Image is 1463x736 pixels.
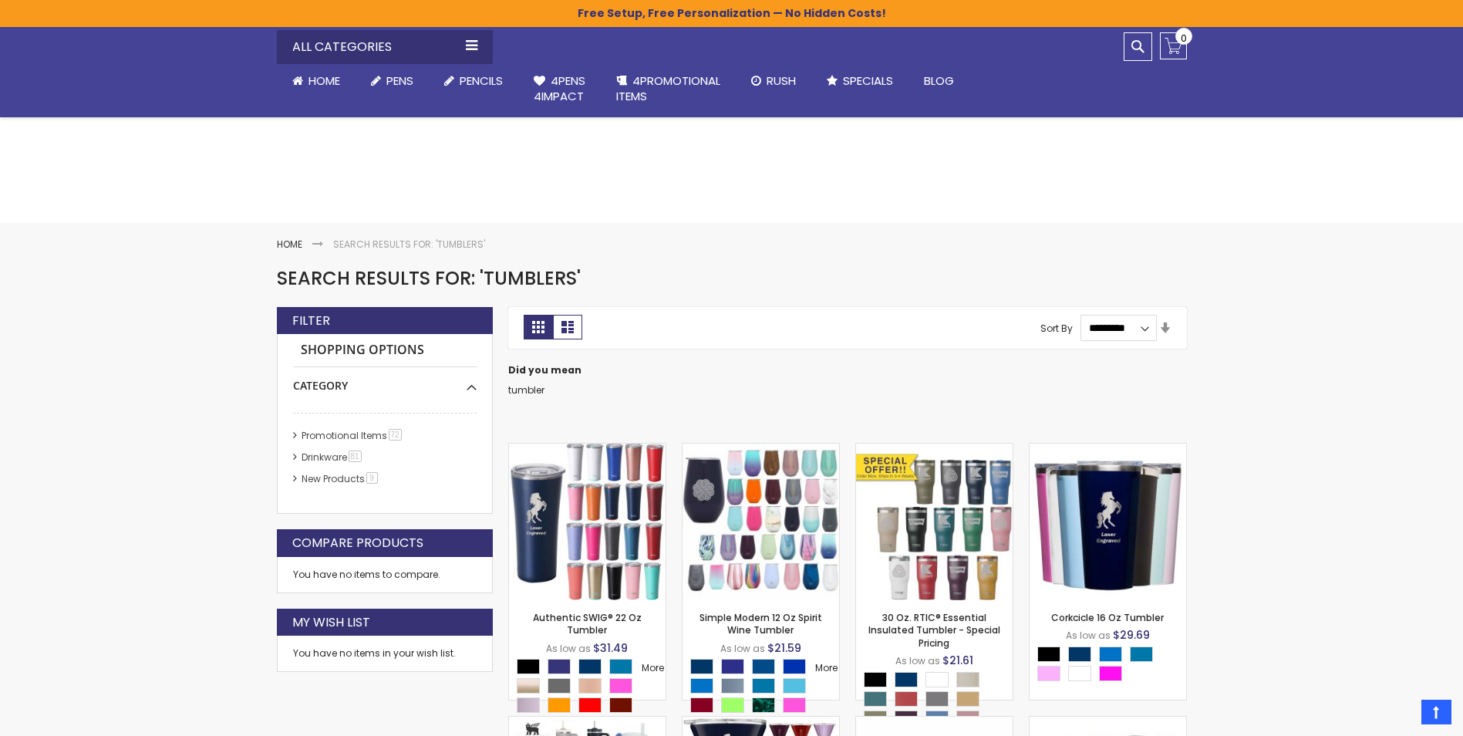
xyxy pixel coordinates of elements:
[895,691,918,707] div: Flag Red
[767,640,801,656] span: $21.59
[298,472,383,485] a: New Products9
[868,611,1000,649] a: 30 Oz. RTIC® Essential Insulated Tumbler - Special Pricing
[864,691,887,707] div: Deep Harbor
[366,472,378,484] span: 9
[642,661,664,674] span: More
[277,64,356,98] a: Home
[460,73,503,89] span: Pencils
[293,334,477,367] strong: Shopping Options
[1068,647,1091,662] div: Navy Blue
[616,73,720,104] span: 4PROMOTIONAL ITEMS
[518,64,601,114] a: 4Pens4impact
[298,429,407,442] a: Promotional Items72
[509,443,666,456] a: Authentic SWIG® 22 Oz Tumbler
[814,660,839,676] a: More
[548,697,571,713] div: Orange
[578,697,602,713] div: Red
[736,64,811,98] a: Rush
[752,659,775,674] div: Ocean Blue
[956,672,979,687] div: Beach
[1068,666,1091,681] div: White
[895,711,918,726] div: Plum
[856,444,1013,600] img: 30 Oz. RTIC® Essential Insulated Tumbler - Special Pricing
[508,383,544,397] a: tumbler
[517,659,540,674] div: Black
[509,444,666,600] img: Authentic SWIG® 22 Oz Tumbler
[640,660,666,676] a: More
[690,659,713,674] div: Navy Blue
[783,697,806,713] div: Pink
[690,659,839,736] div: Select A Color
[895,672,918,687] div: Navy Blue
[1421,700,1451,724] a: Top
[1030,716,1186,729] a: Corkcicle 24 Oz Tumbler
[752,697,775,713] div: Marble Green
[533,611,642,636] a: Authentic SWIG® 22 Oz Tumbler
[308,73,340,89] span: Home
[690,678,713,694] div: Blue Light
[508,364,1187,376] dt: Did you mean
[292,614,370,631] strong: My Wish List
[1040,321,1073,334] label: Sort By
[298,451,367,464] a: Drinkware81
[609,678,632,694] div: Pink
[609,697,632,713] div: Maroon
[293,647,477,660] div: You have no items in your wish list.
[578,678,602,694] div: Peony
[683,716,839,729] a: BruMate 10 Oz Margtini Tumbler
[1099,647,1122,662] div: Blue Light
[292,312,330,329] strong: Filter
[1037,647,1060,662] div: Black
[578,659,602,674] div: Navy Blue
[956,691,979,707] div: Harvest
[293,367,477,393] div: Category
[1130,647,1153,662] div: Aqua
[783,678,806,694] div: Ice Blue
[548,659,571,674] div: Royal Blue
[752,678,775,694] div: Aqua
[856,443,1013,456] a: 30 Oz. RTIC® Essential Insulated Tumbler - Special Pricing
[601,64,736,114] a: 4PROMOTIONALITEMS
[509,716,666,729] a: Personalized 30 Oz. Stanley Quencher Straw Tumbler
[942,653,973,668] span: $21.61
[925,672,949,687] div: White
[524,315,553,339] strong: Grid
[429,64,518,98] a: Pencils
[534,73,585,104] span: 4Pens 4impact
[924,73,954,89] span: Blog
[956,711,979,726] div: Dusty Rose
[609,659,632,674] div: Aqua
[386,73,413,89] span: Pens
[349,451,362,462] span: 81
[277,30,493,64] div: All Categories
[699,611,822,636] a: Simple Modern 12 Oz Spirit Wine Tumbler
[277,557,493,593] div: You have no items to compare.
[546,642,591,655] span: As low as
[720,642,765,655] span: As low as
[1113,627,1150,643] span: $29.69
[517,697,540,713] div: Blush
[783,659,806,674] div: Blue
[1030,443,1186,456] a: Corkcicle 16 Oz Tumbler
[333,238,485,251] strong: Search results for: 'TUMBLERS'
[683,443,839,456] a: Simple Modern 12 Oz Spirit Wine Tumbler
[925,691,949,707] div: Graphite
[1037,647,1186,685] div: Select A Color
[389,429,402,441] span: 72
[856,716,1013,729] a: 40 Oz. RTIC® Essential Tumbler - Special Pricing
[1181,31,1187,46] span: 0
[811,64,908,98] a: Specials
[517,659,666,736] div: Select A Color
[1037,666,1060,681] div: Light Pink
[1066,629,1111,642] span: As low as
[277,238,302,251] a: Home
[843,73,893,89] span: Specials
[815,661,838,674] span: More
[517,678,540,694] div: Champagne
[895,654,940,667] span: As low as
[1051,611,1164,624] a: Corkcicle 16 Oz Tumbler
[690,697,713,713] div: Burgundy
[721,659,744,674] div: Saphire Blue
[1099,666,1122,681] div: Neon Pink
[356,64,429,98] a: Pens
